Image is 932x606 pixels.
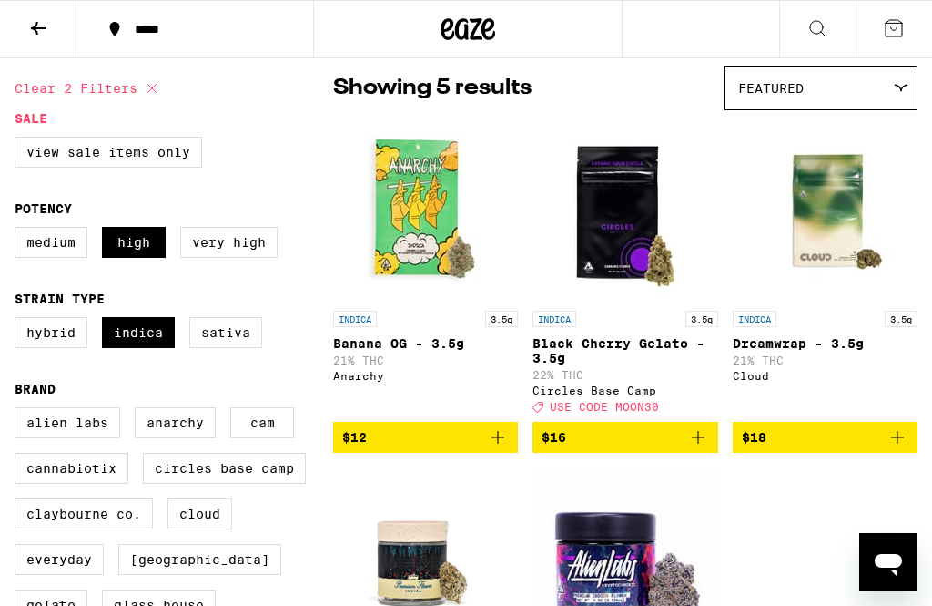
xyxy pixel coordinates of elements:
p: 21% THC [733,354,917,366]
span: Featured [738,81,804,96]
label: Alien Labs [15,407,120,438]
label: Hybrid [15,317,87,348]
p: 3.5g [485,311,518,327]
span: $18 [742,430,766,445]
label: Medium [15,227,87,258]
p: INDICA [532,311,576,327]
legend: Potency [15,201,72,216]
span: $12 [342,430,367,445]
p: Showing 5 results [333,73,532,104]
label: Circles Base Camp [143,453,306,484]
p: Black Cherry Gelato - 3.5g [532,336,717,365]
label: [GEOGRAPHIC_DATA] [118,544,281,575]
img: Cloud - Dreamwrap - 3.5g [734,119,916,302]
label: Anarchy [135,407,216,438]
p: Dreamwrap - 3.5g [733,336,917,351]
p: 3.5g [685,311,718,327]
label: High [102,227,166,258]
legend: Strain Type [15,292,105,306]
label: Cloud [167,498,232,529]
legend: Brand [15,382,56,396]
img: Anarchy - Banana OG - 3.5g [335,119,517,302]
div: Circles Base Camp [532,385,717,396]
button: Add to bag [333,422,518,453]
div: Anarchy [333,370,518,382]
img: Circles Base Camp - Black Cherry Gelato - 3.5g [534,119,716,302]
iframe: Button to launch messaging window [859,533,917,591]
label: Very High [180,227,278,258]
label: Cannabiotix [15,453,128,484]
button: Clear 2 filters [15,66,163,111]
p: 21% THC [333,354,518,366]
span: USE CODE MOON30 [550,401,659,413]
label: Claybourne Co. [15,498,153,529]
p: 22% THC [532,369,717,381]
button: Add to bag [532,422,717,453]
p: INDICA [733,311,776,327]
span: $16 [542,430,566,445]
div: Cloud [733,370,917,382]
p: Banana OG - 3.5g [333,336,518,351]
a: Open page for Black Cherry Gelato - 3.5g from Circles Base Camp [532,119,717,422]
p: INDICA [333,311,377,327]
button: Add to bag [733,422,917,453]
label: Everyday [15,544,104,575]
label: Sativa [189,317,262,348]
label: CAM [230,407,294,438]
label: Indica [102,317,175,348]
p: 3.5g [885,311,917,327]
legend: Sale [15,111,47,126]
label: View Sale Items Only [15,137,202,168]
a: Open page for Dreamwrap - 3.5g from Cloud [733,119,917,422]
a: Open page for Banana OG - 3.5g from Anarchy [333,119,518,422]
